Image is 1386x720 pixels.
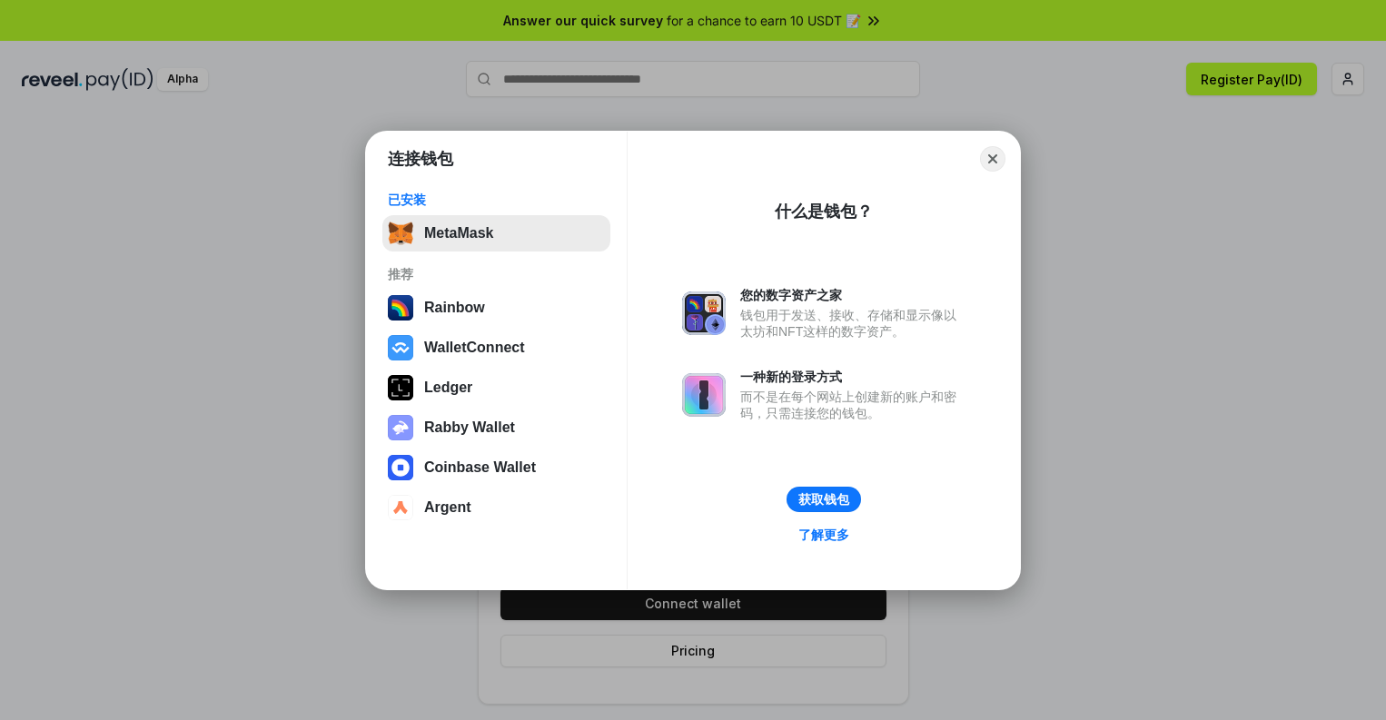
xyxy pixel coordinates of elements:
img: svg+xml,%3Csvg%20xmlns%3D%22http%3A%2F%2Fwww.w3.org%2F2000%2Fsvg%22%20fill%3D%22none%22%20viewBox... [682,373,726,417]
h1: 连接钱包 [388,148,453,170]
button: Argent [382,489,610,526]
img: svg+xml,%3Csvg%20fill%3D%22none%22%20height%3D%2233%22%20viewBox%3D%220%200%2035%2033%22%20width%... [388,221,413,246]
img: svg+xml,%3Csvg%20width%3D%2228%22%20height%3D%2228%22%20viewBox%3D%220%200%2028%2028%22%20fill%3D... [388,455,413,480]
div: Coinbase Wallet [424,459,536,476]
div: 一种新的登录方式 [740,369,965,385]
button: 获取钱包 [787,487,861,512]
img: svg+xml,%3Csvg%20width%3D%22120%22%20height%3D%22120%22%20viewBox%3D%220%200%20120%20120%22%20fil... [388,295,413,321]
img: svg+xml,%3Csvg%20width%3D%2228%22%20height%3D%2228%22%20viewBox%3D%220%200%2028%2028%22%20fill%3D... [388,335,413,360]
button: Ledger [382,370,610,406]
div: Rainbow [424,300,485,316]
button: Rainbow [382,290,610,326]
div: 获取钱包 [798,491,849,508]
button: WalletConnect [382,330,610,366]
div: 钱包用于发送、接收、存储和显示像以太坊和NFT这样的数字资产。 [740,307,965,340]
div: Ledger [424,380,472,396]
div: WalletConnect [424,340,525,356]
a: 了解更多 [787,523,860,547]
button: Coinbase Wallet [382,449,610,486]
button: Rabby Wallet [382,409,610,446]
div: 而不是在每个网站上创建新的账户和密码，只需连接您的钱包。 [740,389,965,421]
div: 了解更多 [798,527,849,543]
img: svg+xml,%3Csvg%20xmlns%3D%22http%3A%2F%2Fwww.w3.org%2F2000%2Fsvg%22%20fill%3D%22none%22%20viewBox... [682,291,726,335]
button: Close [980,146,1005,172]
img: svg+xml,%3Csvg%20xmlns%3D%22http%3A%2F%2Fwww.w3.org%2F2000%2Fsvg%22%20fill%3D%22none%22%20viewBox... [388,415,413,440]
div: Argent [424,499,471,516]
div: MetaMask [424,225,493,242]
div: 什么是钱包？ [775,201,873,222]
button: MetaMask [382,215,610,252]
div: 已安装 [388,192,605,208]
div: 您的数字资产之家 [740,287,965,303]
img: svg+xml,%3Csvg%20xmlns%3D%22http%3A%2F%2Fwww.w3.org%2F2000%2Fsvg%22%20width%3D%2228%22%20height%3... [388,375,413,400]
div: Rabby Wallet [424,419,515,436]
div: 推荐 [388,266,605,282]
img: svg+xml,%3Csvg%20width%3D%2228%22%20height%3D%2228%22%20viewBox%3D%220%200%2028%2028%22%20fill%3D... [388,495,413,520]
